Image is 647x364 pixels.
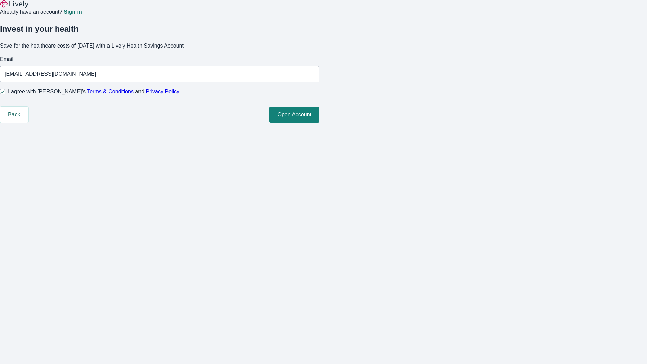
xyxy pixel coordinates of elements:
a: Sign in [64,9,82,15]
span: I agree with [PERSON_NAME]’s and [8,88,179,96]
a: Privacy Policy [146,89,180,94]
button: Open Account [269,107,319,123]
a: Terms & Conditions [87,89,134,94]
